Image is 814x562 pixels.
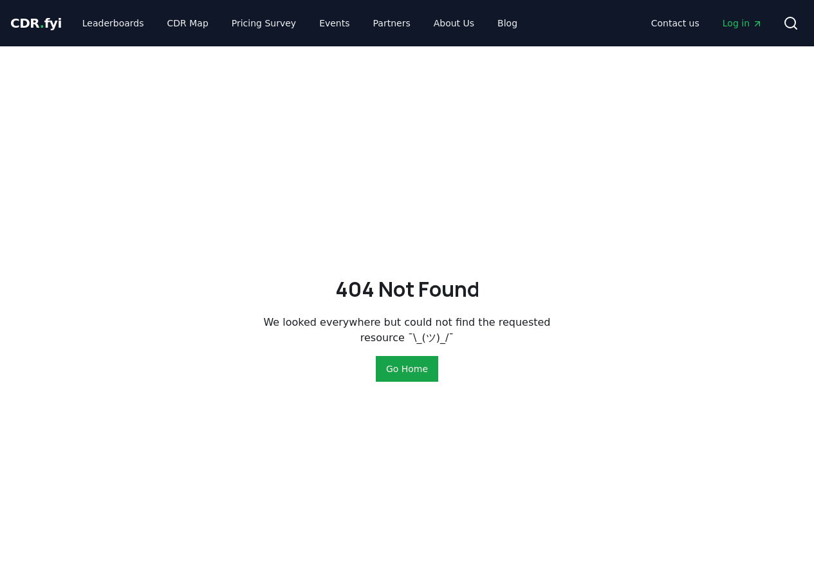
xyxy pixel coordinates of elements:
[221,12,306,35] a: Pricing Survey
[263,315,551,346] p: We looked everywhere but could not find the requested resource ¯\_(ツ)_/¯
[641,12,773,35] nav: Main
[157,12,219,35] a: CDR Map
[641,12,710,35] a: Contact us
[72,12,528,35] nav: Main
[40,15,44,31] span: .
[72,12,154,35] a: Leaderboards
[10,15,62,31] span: CDR fyi
[309,12,360,35] a: Events
[712,12,773,35] a: Log in
[363,12,421,35] a: Partners
[376,356,438,382] button: Go Home
[723,17,763,30] span: Log in
[10,14,62,32] a: CDR.fyi
[487,12,528,35] a: Blog
[335,274,479,304] h2: 404 Not Found
[423,12,485,35] a: About Us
